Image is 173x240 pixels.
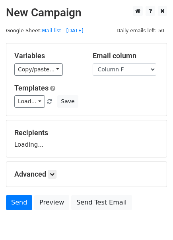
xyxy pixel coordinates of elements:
div: Loading... [14,128,159,149]
a: Templates [14,84,49,92]
h5: Email column [93,51,159,60]
a: Send Test Email [71,195,132,210]
a: Daily emails left: 50 [114,28,167,33]
h2: New Campaign [6,6,167,20]
small: Google Sheet: [6,28,84,33]
h5: Variables [14,51,81,60]
h5: Recipients [14,128,159,137]
a: Mail list - [DATE] [42,28,84,33]
button: Save [57,95,78,108]
h5: Advanced [14,170,159,179]
span: Daily emails left: 50 [114,26,167,35]
a: Load... [14,95,45,108]
a: Send [6,195,32,210]
a: Copy/paste... [14,63,63,76]
a: Preview [34,195,69,210]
